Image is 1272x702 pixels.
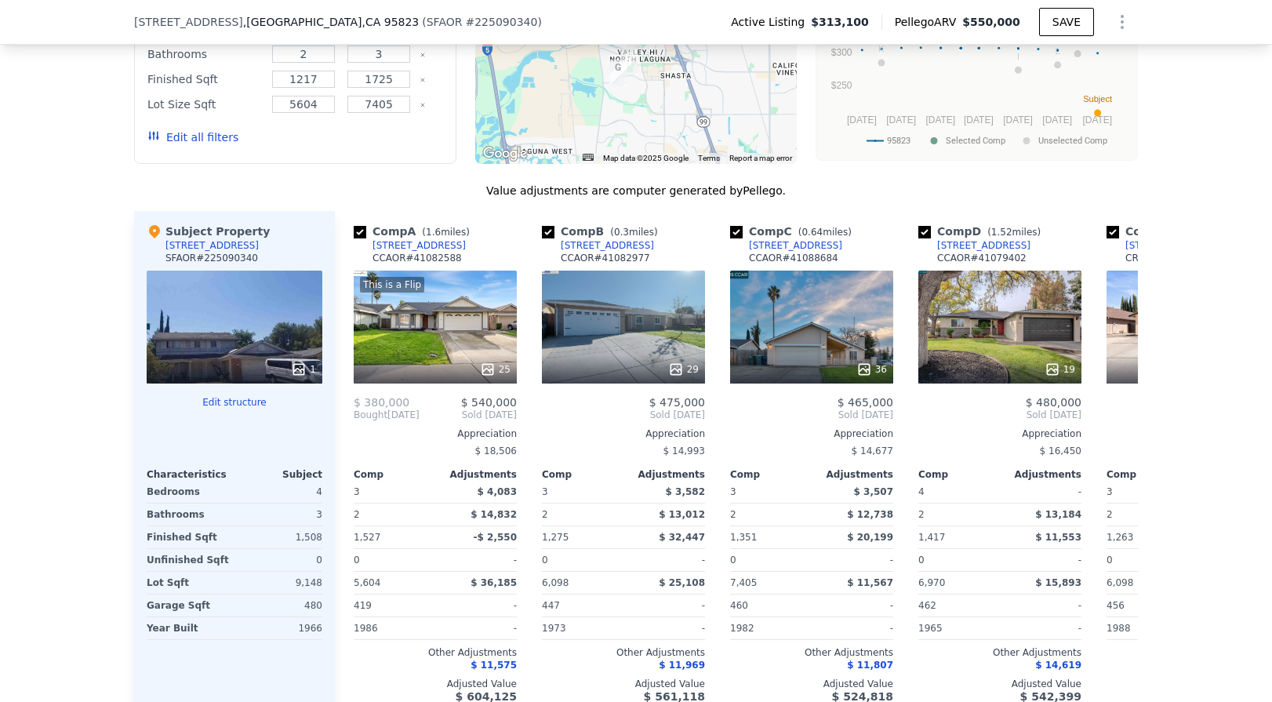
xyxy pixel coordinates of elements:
div: - [1003,481,1081,503]
span: $ 380,000 [354,396,409,409]
button: Edit all filters [147,129,238,145]
div: Year Built [147,617,231,639]
div: This is a Flip [360,277,424,293]
div: - [815,595,893,617]
div: 1982 [730,617,809,639]
button: Show Options [1107,6,1138,38]
div: Finished Sqft [147,68,263,90]
div: Unfinished Sqft [147,549,231,571]
span: $ 4,083 [478,486,517,497]
span: ( miles) [416,227,475,238]
span: 0 [354,555,360,566]
span: $ 14,677 [852,446,893,456]
span: Pellego ARV [895,14,963,30]
text: [DATE] [886,115,916,125]
div: 2 [1107,504,1185,526]
div: 19 [1045,362,1075,377]
span: 7,405 [730,577,757,588]
span: 1,351 [730,532,757,543]
div: 1965 [918,617,997,639]
div: Value adjustments are computer generated by Pellego . [134,183,1138,198]
text: Subject [1083,94,1112,104]
div: Finished Sqft [147,526,231,548]
span: 419 [354,600,372,611]
div: 5600 Dutton Way [609,60,627,86]
span: $ 540,000 [461,396,517,409]
div: CCAOR # 41079402 [937,252,1027,264]
span: 1.6 [426,227,441,238]
div: - [815,549,893,571]
div: Appreciation [730,427,893,440]
span: $ 36,185 [471,577,517,588]
a: Terms (opens in new tab) [698,154,720,162]
span: Sold [DATE] [918,409,1081,421]
div: Other Adjustments [730,646,893,659]
text: K [878,44,885,53]
div: 1,508 [238,526,322,548]
div: Adjustments [1000,468,1081,481]
div: Other Adjustments [542,646,705,659]
div: Comp [730,468,812,481]
span: $550,000 [962,16,1020,28]
span: $ 465,000 [838,396,893,409]
span: $ 3,582 [666,486,705,497]
div: - [1003,617,1081,639]
div: 2 [918,504,997,526]
span: [STREET_ADDRESS] [134,14,243,30]
span: 6,098 [542,577,569,588]
span: 0 [730,555,736,566]
div: 1966 [238,617,322,639]
div: [STREET_ADDRESS] [373,239,466,252]
span: $ 14,619 [1035,660,1081,671]
div: - [1003,549,1081,571]
div: CCAOR # 41088684 [749,252,838,264]
div: Appreciation [542,427,705,440]
button: SAVE [1039,8,1094,36]
button: Clear [420,77,426,83]
span: Sold [DATE] [542,409,705,421]
a: [STREET_ADDRESS] [918,239,1030,252]
span: Active Listing [731,14,811,30]
text: [DATE] [1003,115,1033,125]
span: Sold [DATE] [1107,409,1270,421]
span: $ 11,553 [1035,532,1081,543]
span: $ 11,807 [847,660,893,671]
text: I [1017,52,1019,61]
div: Other Adjustments [918,646,1081,659]
div: Adjusted Value [918,678,1081,690]
div: - [438,617,517,639]
div: Adjustments [435,468,517,481]
a: [STREET_ADDRESS] [542,239,654,252]
div: [STREET_ADDRESS] [165,239,259,252]
span: $ 475,000 [649,396,705,409]
div: Lot Sqft [147,572,231,594]
span: , CA 95823 [362,16,419,28]
span: ( miles) [981,227,1047,238]
span: 6,970 [918,577,945,588]
div: Comp [918,468,1000,481]
div: 1986 [354,617,432,639]
span: 1,275 [542,532,569,543]
text: [DATE] [1042,115,1072,125]
span: 3 [354,486,360,497]
div: Other Adjustments [354,646,517,659]
span: 447 [542,600,560,611]
button: Keyboard shortcuts [583,154,594,161]
span: $ 32,447 [659,532,705,543]
text: [DATE] [847,115,877,125]
text: $250 [831,80,852,91]
a: Open this area in Google Maps (opens a new window) [479,144,531,164]
span: $ 18,506 [475,446,517,456]
div: CCAOR # 41082588 [373,252,462,264]
div: [DATE] [354,409,420,421]
span: 1.52 [991,227,1012,238]
span: $ 25,108 [659,577,705,588]
span: 6,098 [1107,577,1133,588]
span: Bought [354,409,387,421]
span: $ 11,969 [659,660,705,671]
div: - [438,595,517,617]
a: Report a map error [729,154,792,162]
div: CCAOR # 41082977 [561,252,650,264]
div: - [815,617,893,639]
div: CRMLS # NDP2506058 [1125,252,1227,264]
